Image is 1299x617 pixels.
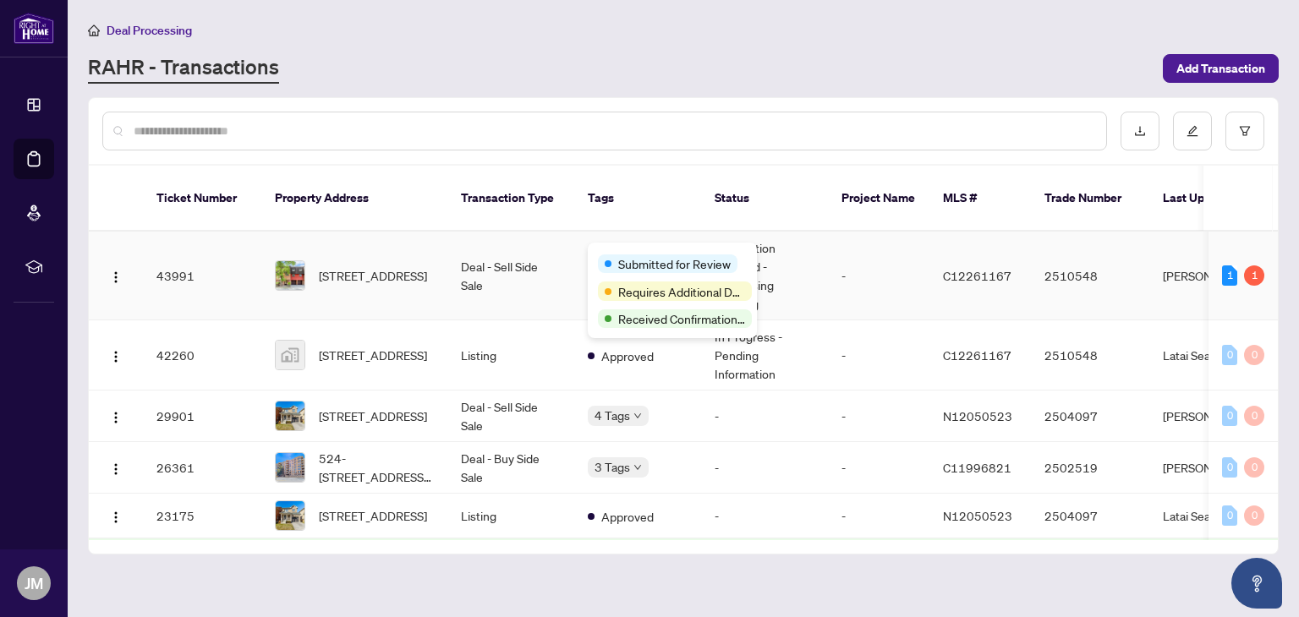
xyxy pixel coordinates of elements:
td: - [828,390,929,442]
img: Logo [109,270,123,284]
div: 0 [1222,457,1237,478]
img: thumbnail-img [276,261,304,290]
span: [STREET_ADDRESS] [319,506,427,525]
span: filter [1239,125,1251,137]
td: 43991 [143,232,261,320]
td: Listing [447,494,574,538]
span: C11996821 [943,460,1011,475]
th: Transaction Type [447,166,574,232]
button: Logo [102,262,129,289]
td: 29901 [143,390,261,442]
td: 2502519 [1031,442,1149,494]
button: edit [1173,112,1212,150]
th: Trade Number [1031,166,1149,232]
span: N12050523 [943,408,1012,423]
th: Property Address [261,166,447,232]
td: - [828,494,929,538]
span: 3 Tags [595,457,630,477]
td: In Progress - Pending Information [701,320,828,390]
img: Logo [109,350,123,363]
button: Add Transaction [1163,54,1279,83]
td: Latai Seadat [1149,494,1276,538]
img: logo [14,13,54,44]
div: 1 [1244,265,1264,286]
th: MLS # [929,166,1031,232]
td: Information Updated - Processing Pending [701,232,828,320]
div: 1 [1222,265,1237,286]
th: Project Name [828,166,929,232]
div: 0 [1222,505,1237,526]
th: Tags [574,166,701,232]
span: 524-[STREET_ADDRESS][PERSON_NAME] [319,449,434,486]
span: Submitted for Review [618,254,731,273]
td: - [701,442,828,494]
button: download [1121,112,1159,150]
span: C12261167 [943,268,1011,283]
th: Last Updated By [1149,166,1276,232]
span: 4 Tags [595,406,630,425]
span: edit [1187,125,1198,137]
button: Open asap [1231,558,1282,609]
button: Logo [102,454,129,481]
img: Logo [109,462,123,476]
span: home [88,25,100,36]
th: Ticket Number [143,166,261,232]
span: down [633,463,642,472]
span: Approved [601,507,654,526]
td: - [701,390,828,442]
div: 0 [1222,406,1237,426]
td: 2510548 [1031,320,1149,390]
td: [PERSON_NAME] [1149,442,1276,494]
td: - [828,442,929,494]
td: 2504097 [1031,390,1149,442]
div: 0 [1244,345,1264,365]
span: Approved [601,347,654,365]
span: [STREET_ADDRESS] [319,266,427,285]
span: JM [25,571,43,595]
span: download [1134,125,1146,137]
td: 2504097 [1031,494,1149,538]
span: [STREET_ADDRESS] [319,407,427,425]
td: Listing [447,320,574,390]
span: down [633,412,642,420]
td: Deal - Sell Side Sale [447,232,574,320]
img: Logo [109,411,123,424]
td: 42260 [143,320,261,390]
td: [PERSON_NAME] [1149,232,1276,320]
span: Received Confirmation of Closing [618,309,745,328]
span: C12261167 [943,347,1011,363]
span: Requires Additional Docs [618,282,745,301]
button: Logo [102,502,129,529]
td: - [828,320,929,390]
td: - [701,494,828,538]
div: 0 [1222,345,1237,365]
button: Logo [102,402,129,429]
td: 26361 [143,442,261,494]
div: 0 [1244,457,1264,478]
img: thumbnail-img [276,453,304,482]
button: Logo [102,341,129,369]
td: 2510548 [1031,232,1149,320]
td: [PERSON_NAME] [1149,390,1276,442]
td: 23175 [143,494,261,538]
span: [STREET_ADDRESS] [319,346,427,364]
span: Deal Processing [107,23,192,38]
td: Deal - Buy Side Sale [447,442,574,494]
td: - [828,232,929,320]
img: thumbnail-img [276,401,304,430]
td: Deal - Sell Side Sale [447,390,574,442]
div: 0 [1244,505,1264,526]
span: N12050523 [943,508,1012,523]
div: 0 [1244,406,1264,426]
span: Add Transaction [1176,55,1265,82]
img: thumbnail-img [276,341,304,369]
th: Status [701,166,828,232]
a: RAHR - Transactions [88,53,279,84]
td: Latai Seadat [1149,320,1276,390]
img: Logo [109,511,123,524]
button: filter [1225,112,1264,150]
img: thumbnail-img [276,501,304,530]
